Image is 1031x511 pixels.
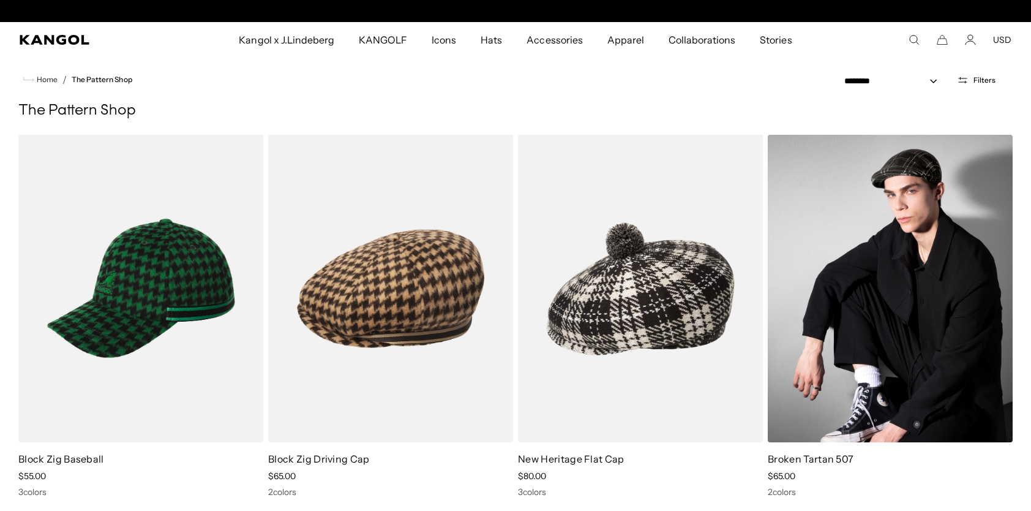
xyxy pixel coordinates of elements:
[389,6,642,16] div: Announcement
[359,22,407,58] span: KANGOLF
[268,471,296,482] span: $65.00
[268,453,370,465] a: Block Zig Driving Cap
[768,486,1013,498] div: 2 colors
[839,75,950,88] select: Sort by: Featured
[518,486,763,498] div: 3 colors
[768,453,853,465] a: Broken Tartan 507
[389,6,642,16] div: 2 of 2
[72,75,132,84] a: The Pattern Shop
[595,22,656,58] a: Apparel
[518,135,763,442] img: New Heritage Flat Cap
[18,135,263,442] img: Block Zig Baseball
[58,72,67,87] li: /
[909,34,920,45] summary: Search here
[607,22,644,58] span: Apparel
[18,471,46,482] span: $55.00
[518,453,624,465] a: New Heritage Flat Cap
[23,74,58,85] a: Home
[518,471,546,482] span: $80.00
[965,34,976,45] a: Account
[389,6,642,16] slideshow-component: Announcement bar
[950,75,1003,86] button: Open filters
[18,453,104,465] a: Block Zig Baseball
[268,486,513,498] div: 2 colors
[268,135,513,442] img: Block Zig Driving Cap
[347,22,419,58] a: KANGOLF
[481,22,502,58] span: Hats
[768,471,795,482] span: $65.00
[669,22,735,58] span: Collaborations
[34,75,58,84] span: Home
[527,22,582,58] span: Accessories
[18,102,1013,120] h1: The Pattern Shop
[760,22,792,58] span: Stories
[768,135,1013,442] img: Broken Tartan 507
[514,22,594,58] a: Accessories
[993,34,1011,45] button: USD
[973,76,995,85] span: Filters
[227,22,347,58] a: Kangol x J.Lindeberg
[419,22,468,58] a: Icons
[20,35,158,45] a: Kangol
[432,22,456,58] span: Icons
[468,22,514,58] a: Hats
[18,486,263,498] div: 3 colors
[748,22,804,58] a: Stories
[656,22,748,58] a: Collaborations
[239,22,334,58] span: Kangol x J.Lindeberg
[937,34,948,45] button: Cart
